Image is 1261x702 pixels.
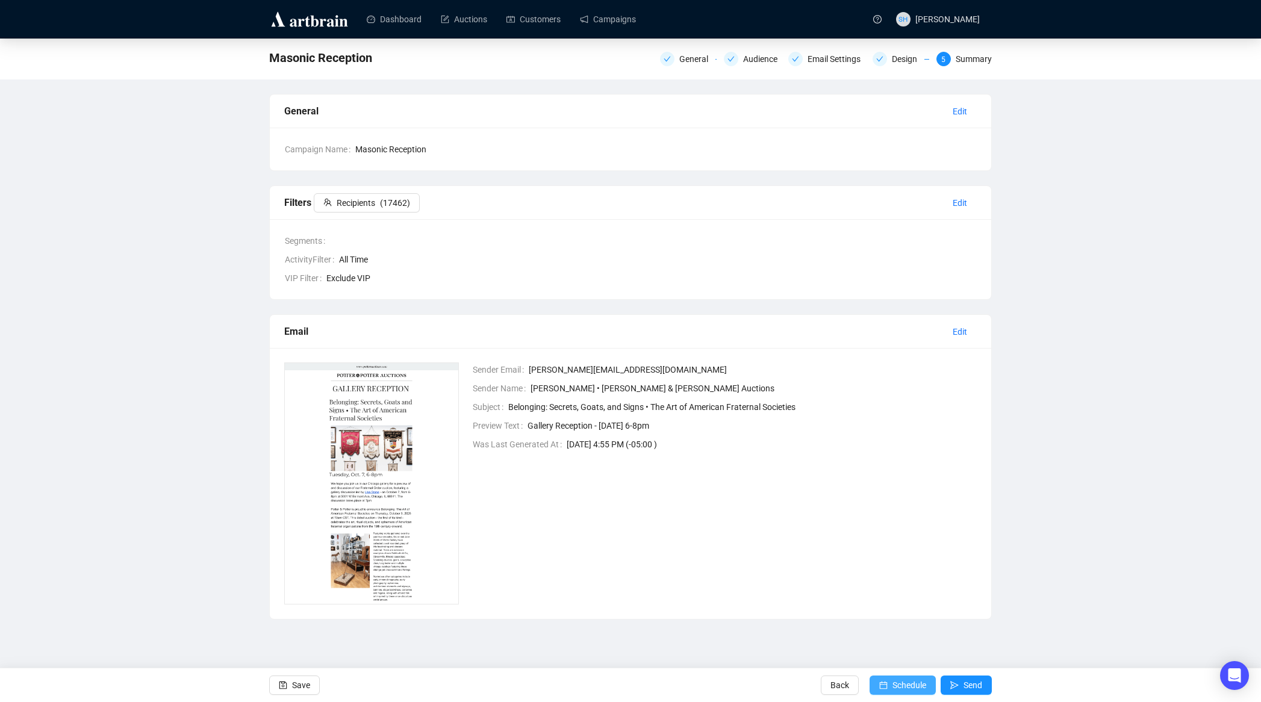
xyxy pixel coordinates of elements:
span: Edit [953,325,967,338]
div: Design [873,52,929,66]
span: Back [830,668,849,702]
div: Audience [743,52,785,66]
span: All Time [339,253,977,266]
button: Send [941,676,992,695]
span: check [664,55,671,63]
span: check [727,55,735,63]
span: Masonic Reception [355,143,977,156]
span: Edit [953,105,967,118]
button: Edit [943,102,977,121]
span: VIP Filter [285,272,326,285]
button: Schedule [870,676,936,695]
span: Gallery Reception - [DATE] 6-8pm [528,419,977,432]
button: Save [269,676,320,695]
div: General [679,52,715,66]
div: 5Summary [936,52,992,66]
div: Summary [956,52,992,66]
img: logo [269,10,350,29]
span: send [950,681,959,689]
span: Recipients [337,196,375,210]
button: Edit [943,322,977,341]
span: Sender Email [473,363,529,376]
img: 1759332356253-1TVh91LLMvg0th8x.png [284,362,459,604]
div: General [660,52,717,66]
div: General [284,104,943,119]
div: Open Intercom Messenger [1220,661,1249,690]
span: SH [898,13,908,25]
span: [PERSON_NAME] [915,14,980,24]
span: Filters [284,197,420,208]
span: Edit [953,196,967,210]
span: [PERSON_NAME][EMAIL_ADDRESS][DOMAIN_NAME] [529,363,977,376]
div: Audience [724,52,780,66]
span: save [279,681,287,689]
span: [PERSON_NAME] • [PERSON_NAME] & [PERSON_NAME] Auctions [531,382,977,395]
a: Campaigns [580,4,636,35]
div: Email [284,324,943,339]
div: Email Settings [808,52,868,66]
span: Preview Text [473,419,528,432]
button: Back [821,676,859,695]
span: Masonic Reception [269,48,372,67]
span: ( 17462 ) [380,196,410,210]
span: ActivityFilter [285,253,339,266]
span: check [876,55,883,63]
span: Save [292,668,310,702]
span: 5 [941,55,945,64]
span: team [323,198,332,207]
span: [DATE] 4:55 PM (-05:00 ) [567,438,977,451]
div: Design [892,52,924,66]
div: Email Settings [788,52,865,66]
span: Campaign Name [285,143,355,156]
span: question-circle [873,15,882,23]
span: Belonging: Secrets, Goats, and Signs • The Art of American Fraternal Societies [508,400,977,414]
span: Sender Name [473,382,531,395]
span: Was Last Generated At [473,438,567,451]
span: Send [964,668,982,702]
span: Schedule [892,668,926,702]
a: Dashboard [367,4,422,35]
button: Edit [943,193,977,213]
span: check [792,55,799,63]
a: Auctions [441,4,487,35]
span: calendar [879,681,888,689]
button: Recipients(17462) [314,193,420,213]
a: Customers [506,4,561,35]
span: Subject [473,400,508,414]
span: Segments [285,234,330,247]
span: Exclude VIP [326,272,977,285]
